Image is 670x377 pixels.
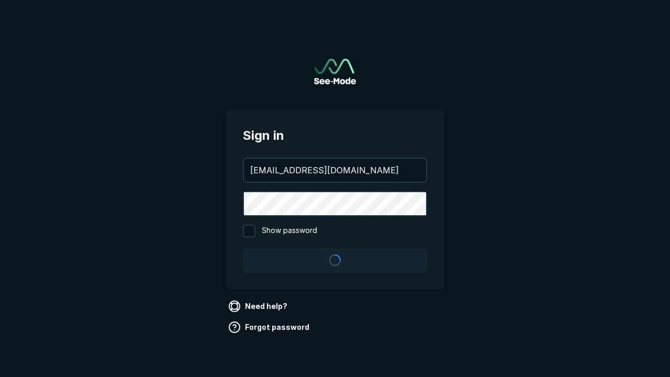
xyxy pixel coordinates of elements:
a: Need help? [226,298,292,315]
img: See-Mode Logo [314,59,356,84]
a: Forgot password [226,319,314,336]
a: Go to sign in [314,59,356,84]
input: your@email.com [244,159,426,182]
span: Sign in [243,126,427,145]
span: Show password [262,225,317,237]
